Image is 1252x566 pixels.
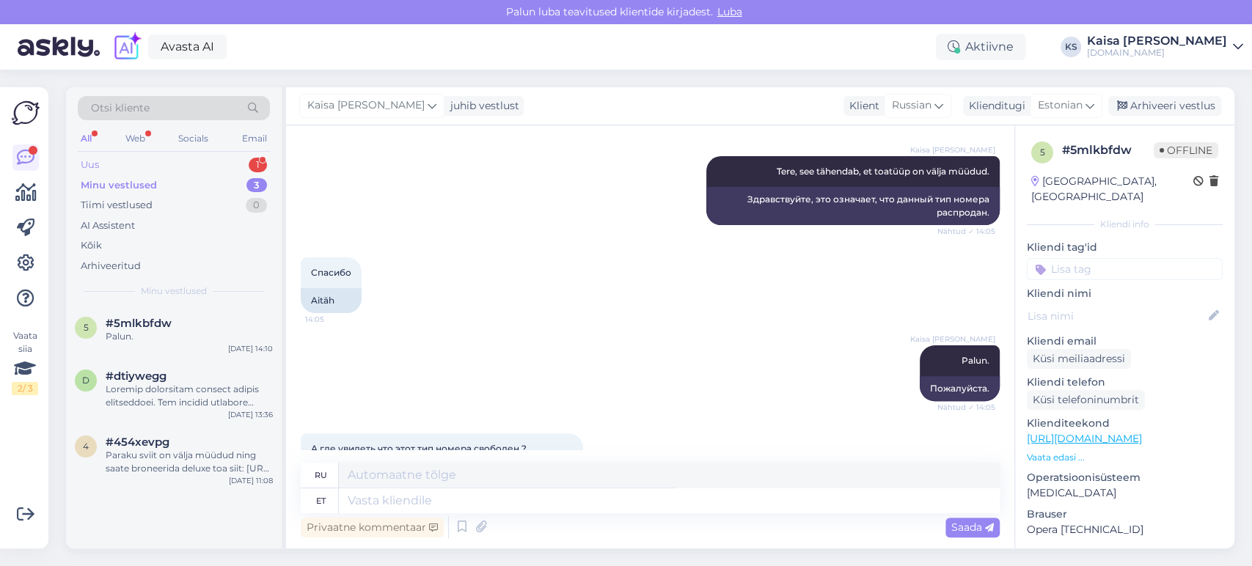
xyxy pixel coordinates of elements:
[301,518,444,537] div: Privaatne kommentaar
[111,32,142,62] img: explore-ai
[1027,416,1223,431] p: Klienditeekond
[963,98,1025,114] div: Klienditugi
[1027,334,1223,349] p: Kliendi email
[1108,96,1221,116] div: Arhiveeri vestlus
[444,98,519,114] div: juhib vestlust
[106,370,166,383] span: #dtiywegg
[1027,507,1223,522] p: Brauser
[148,34,227,59] a: Avasta AI
[910,144,995,155] span: Kaisa [PERSON_NAME]
[106,435,169,449] span: #454xevpg
[777,166,989,177] span: Tere, see tähendab, et toatüüp on välja müüdud.
[962,355,989,366] span: Palun.
[920,376,1000,401] div: Пожалуйста.
[1031,174,1193,205] div: [GEOGRAPHIC_DATA], [GEOGRAPHIC_DATA]
[1038,98,1083,114] span: Estonian
[937,402,995,413] span: Nähtud ✓ 14:05
[301,288,362,313] div: Aitäh
[81,198,153,213] div: Tiimi vestlused
[81,259,141,273] div: Arhiveeritud
[82,375,89,386] span: d
[706,187,1000,225] div: Здравствуйте, это означает, что данный тип номера распродан.
[910,334,995,345] span: Kaisa [PERSON_NAME]
[246,198,267,213] div: 0
[1027,432,1142,445] a: [URL][DOMAIN_NAME]
[12,329,38,395] div: Vaata siia
[1087,47,1227,59] div: [DOMAIN_NAME]
[1028,308,1206,324] input: Lisa nimi
[1027,390,1145,410] div: Küsi telefoninumbrit
[951,521,994,534] span: Saada
[1027,470,1223,485] p: Operatsioonisüsteem
[81,158,99,172] div: Uus
[1027,451,1223,464] p: Vaata edasi ...
[316,488,326,513] div: et
[1027,240,1223,255] p: Kliendi tag'id
[311,443,527,454] span: А где увидеть что этот тип номера свободен ?
[228,409,273,420] div: [DATE] 13:36
[311,267,351,278] span: Спасибо
[81,178,157,193] div: Minu vestlused
[106,449,273,475] div: Paraku sviit on välja müüdud ning saate broneerida deluxe toa siit: [URL][DOMAIN_NAME][PERSON_NAM...
[106,330,273,343] div: Palun.
[81,238,102,253] div: Kõik
[1061,37,1081,57] div: KS
[1027,258,1223,280] input: Lisa tag
[228,343,273,354] div: [DATE] 14:10
[91,100,150,116] span: Otsi kliente
[122,129,148,148] div: Web
[713,5,747,18] span: Luba
[81,218,135,233] div: AI Assistent
[1027,218,1223,231] div: Kliendi info
[843,98,879,114] div: Klient
[1027,375,1223,390] p: Kliendi telefon
[12,382,38,395] div: 2 / 3
[175,129,211,148] div: Socials
[106,383,273,409] div: Loremip dolorsitam consect adipis elitseddoei. Tem incidid utlabore ,etdol magna aliquaeni admini...
[892,98,931,114] span: Russian
[315,463,327,488] div: ru
[1062,141,1154,159] div: # 5mlkbfdw
[1154,142,1218,158] span: Offline
[141,284,207,298] span: Minu vestlused
[1027,522,1223,537] p: Opera [TECHNICAL_ID]
[1040,147,1045,158] span: 5
[1027,286,1223,301] p: Kliendi nimi
[936,34,1025,60] div: Aktiivne
[84,322,89,333] span: 5
[1027,349,1131,369] div: Küsi meiliaadressi
[12,99,40,127] img: Askly Logo
[239,129,270,148] div: Email
[937,226,995,237] span: Nähtud ✓ 14:05
[1087,35,1227,47] div: Kaisa [PERSON_NAME]
[83,441,89,452] span: 4
[78,129,95,148] div: All
[1027,485,1223,501] p: [MEDICAL_DATA]
[305,314,360,325] span: 14:05
[246,178,267,193] div: 3
[229,475,273,486] div: [DATE] 11:08
[249,158,267,172] div: 1
[1087,35,1243,59] a: Kaisa [PERSON_NAME][DOMAIN_NAME]
[106,317,172,330] span: #5mlkbfdw
[307,98,425,114] span: Kaisa [PERSON_NAME]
